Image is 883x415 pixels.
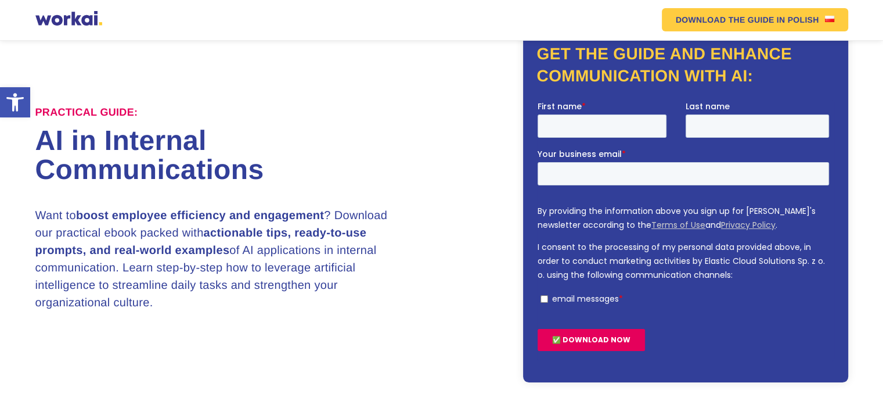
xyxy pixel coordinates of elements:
strong: boost employee efficiency and engagement [76,209,324,222]
iframe: Form 0 [538,101,834,361]
h1: AI in Internal Communications [35,127,442,185]
h2: Get the guide and enhance communication with AI: [537,43,834,87]
a: DOWNLOAD THE GUIDEIN POLISHUS flag [662,8,848,31]
img: US flag [825,16,834,22]
h3: Want to ? Download our practical ebook packed with of AI applications in internal communication. ... [35,207,401,312]
label: Practical Guide: [35,106,138,119]
em: DOWNLOAD THE GUIDE [676,16,774,24]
